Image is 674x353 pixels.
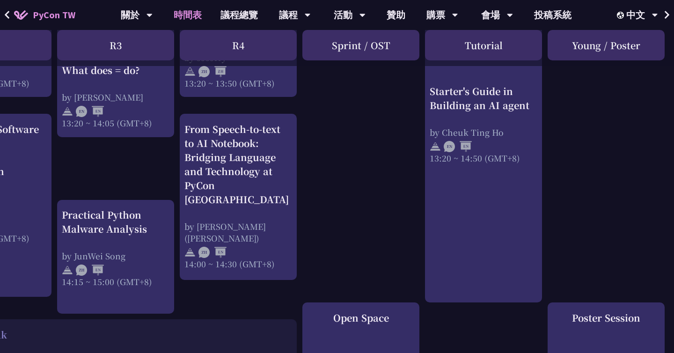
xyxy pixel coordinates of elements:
img: svg+xml;base64,PHN2ZyB4bWxucz0iaHR0cDovL3d3dy53My5vcmcvMjAwMC9zdmciIHdpZHRoPSIyNCIgaGVpZ2h0PSIyNC... [62,106,73,117]
div: Open Space [307,311,415,325]
img: ENEN.5a408d1.svg [76,106,104,117]
img: svg+xml;base64,PHN2ZyB4bWxucz0iaHR0cDovL3d3dy53My5vcmcvMjAwMC9zdmciIHdpZHRoPSIyNCIgaGVpZ2h0PSIyNC... [62,265,73,276]
div: 13:20 ~ 14:50 (GMT+8) [430,152,537,164]
div: Tutorial [425,30,542,60]
div: Poster Session [552,311,660,325]
a: From Speech-to-text to AI Notebook: Bridging Language and Technology at PyCon [GEOGRAPHIC_DATA] b... [184,122,292,272]
div: by JunWei Song [62,250,169,262]
span: PyCon TW [33,8,75,22]
div: by [PERSON_NAME] ([PERSON_NAME]) [184,221,292,244]
div: by Cheuk Ting Ho [430,126,537,138]
img: svg+xml;base64,PHN2ZyB4bWxucz0iaHR0cDovL3d3dy53My5vcmcvMjAwMC9zdmciIHdpZHRoPSIyNCIgaGVpZ2h0PSIyNC... [184,66,196,77]
div: by [PERSON_NAME] [62,91,169,103]
div: Practical Python Malware Analysis [62,208,169,236]
img: Home icon of PyCon TW 2025 [14,10,28,20]
div: 14:00 ~ 14:30 (GMT+8) [184,258,292,270]
div: Young / Poster [548,30,665,60]
img: svg+xml;base64,PHN2ZyB4bWxucz0iaHR0cDovL3d3dy53My5vcmcvMjAwMC9zdmciIHdpZHRoPSIyNCIgaGVpZ2h0PSIyNC... [430,141,441,152]
div: From Speech-to-text to AI Notebook: Bridging Language and Technology at PyCon [GEOGRAPHIC_DATA] [184,122,292,206]
a: Practical Python Malware Analysis by JunWei Song 14:15 ~ 15:00 (GMT+8) [62,208,169,306]
img: svg+xml;base64,PHN2ZyB4bWxucz0iaHR0cDovL3d3dy53My5vcmcvMjAwMC9zdmciIHdpZHRoPSIyNCIgaGVpZ2h0PSIyNC... [184,247,196,258]
img: ZHEN.371966e.svg [198,247,227,258]
a: PyCon TW [5,3,85,27]
img: Locale Icon [617,12,626,19]
div: Starter's Guide in Building an AI agent [430,84,537,112]
div: 13:20 ~ 13:50 (GMT+8) [184,77,292,89]
img: ENEN.5a408d1.svg [444,141,472,152]
div: R3 [57,30,174,60]
div: R4 [180,30,297,60]
div: 14:15 ~ 15:00 (GMT+8) [62,276,169,287]
img: ZHZH.38617ef.svg [198,66,227,77]
div: What does = do? [62,63,169,77]
div: 13:20 ~ 14:05 (GMT+8) [62,117,169,129]
div: Sprint / OST [302,30,419,60]
img: ZHEN.371966e.svg [76,265,104,276]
